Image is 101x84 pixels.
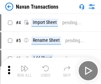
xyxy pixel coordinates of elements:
span: # 4 [16,20,21,25]
span: # 5 [16,38,21,43]
div: pending... [57,56,76,61]
div: Add Sheet [31,54,53,62]
img: Settings menu [88,3,96,11]
img: Back [5,3,13,11]
img: Support [79,4,84,9]
div: Navan Transactions [16,4,58,10]
span: # 6 [16,56,21,61]
div: Import Sheet [31,19,58,27]
div: Rename Sheet [31,37,61,44]
div: pending... [62,20,81,25]
div: pending... [65,38,84,43]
